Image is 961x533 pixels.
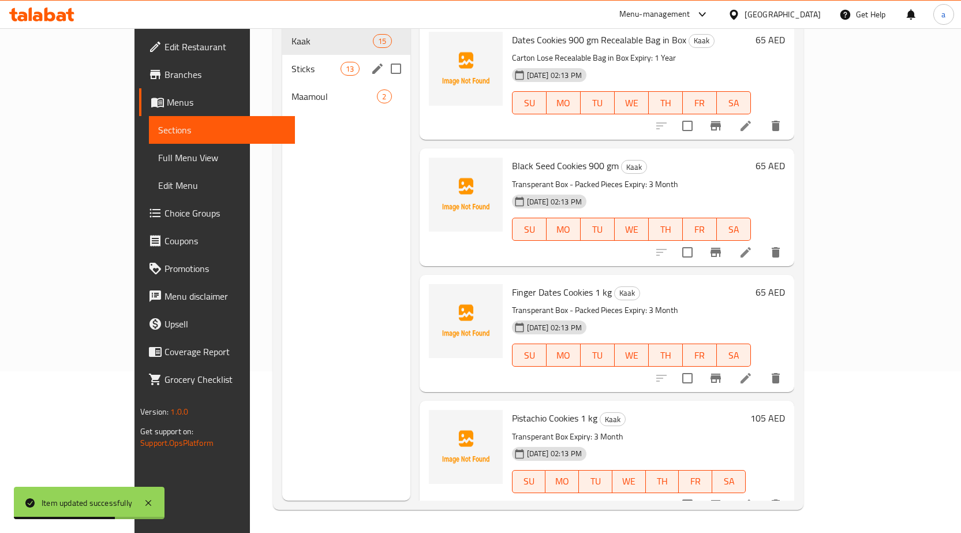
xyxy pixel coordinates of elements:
[702,112,730,140] button: Branch-specific-item
[679,470,712,493] button: FR
[721,347,746,364] span: SA
[139,255,295,282] a: Promotions
[687,221,712,238] span: FR
[522,196,586,207] span: [DATE] 02:13 PM
[600,412,626,426] div: Kaak
[522,70,586,81] span: [DATE] 02:13 PM
[42,497,132,509] div: Item updated successfully
[291,34,373,48] span: Kaak
[164,262,286,275] span: Promotions
[429,158,503,232] img: Black Seed Cookies 900 gm
[717,344,751,367] button: SA
[617,473,641,490] span: WE
[547,344,581,367] button: MO
[369,60,386,77] button: edit
[689,34,714,47] span: Kaak
[291,90,377,103] span: Maamoul
[739,119,753,133] a: Edit menu item
[139,33,295,61] a: Edit Restaurant
[721,95,746,111] span: SA
[164,40,286,54] span: Edit Restaurant
[373,36,391,47] span: 15
[584,473,608,490] span: TU
[585,95,610,111] span: TU
[377,91,391,102] span: 2
[653,221,678,238] span: TH
[756,284,785,300] h6: 65 AED
[683,344,717,367] button: FR
[512,430,746,444] p: Transperant Box Expiry: 3 Month
[687,95,712,111] span: FR
[512,218,547,241] button: SU
[512,91,547,114] button: SU
[164,68,286,81] span: Branches
[149,144,295,172] a: Full Menu View
[675,240,700,264] span: Select to update
[581,91,615,114] button: TU
[683,218,717,241] button: FR
[167,95,286,109] span: Menus
[622,161,646,174] span: Kaak
[139,199,295,227] a: Choice Groups
[653,347,678,364] span: TH
[745,8,821,21] div: [GEOGRAPHIC_DATA]
[282,27,410,55] div: Kaak15
[762,238,790,266] button: delete
[551,347,576,364] span: MO
[750,410,785,426] h6: 105 AED
[675,493,700,517] span: Select to update
[646,470,679,493] button: TH
[377,90,391,103] div: items
[291,62,341,76] span: Sticks
[140,404,169,419] span: Version:
[619,347,644,364] span: WE
[621,160,647,174] div: Kaak
[614,286,640,300] div: Kaak
[756,158,785,174] h6: 65 AED
[517,95,542,111] span: SU
[512,284,612,301] span: Finger Dates Cookies 1 kg
[721,221,746,238] span: SA
[712,470,746,493] button: SA
[739,498,753,512] a: Edit menu item
[581,218,615,241] button: TU
[551,95,576,111] span: MO
[941,8,945,21] span: a
[512,344,547,367] button: SU
[653,95,678,111] span: TH
[512,470,546,493] button: SU
[158,123,286,137] span: Sections
[545,470,579,493] button: MO
[619,8,690,21] div: Menu-management
[139,282,295,310] a: Menu disclaimer
[158,178,286,192] span: Edit Menu
[762,491,790,519] button: delete
[619,95,644,111] span: WE
[158,151,286,165] span: Full Menu View
[683,91,717,114] button: FR
[739,245,753,259] a: Edit menu item
[512,51,751,65] p: Carton Lose Recealable Bag in Box Expiry: 1 Year
[717,91,751,114] button: SA
[164,317,286,331] span: Upsell
[650,473,675,490] span: TH
[139,227,295,255] a: Coupons
[282,23,410,115] nav: Menu sections
[429,284,503,358] img: Finger Dates Cookies 1 kg
[341,62,359,76] div: items
[550,473,574,490] span: MO
[512,409,597,427] span: Pistachio Cookies 1 kg
[702,364,730,392] button: Branch-specific-item
[164,345,286,359] span: Coverage Report
[579,470,612,493] button: TU
[762,364,790,392] button: delete
[687,347,712,364] span: FR
[282,55,410,83] div: Sticks13edit
[164,234,286,248] span: Coupons
[612,470,646,493] button: WE
[675,114,700,138] span: Select to update
[619,221,644,238] span: WE
[373,34,391,48] div: items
